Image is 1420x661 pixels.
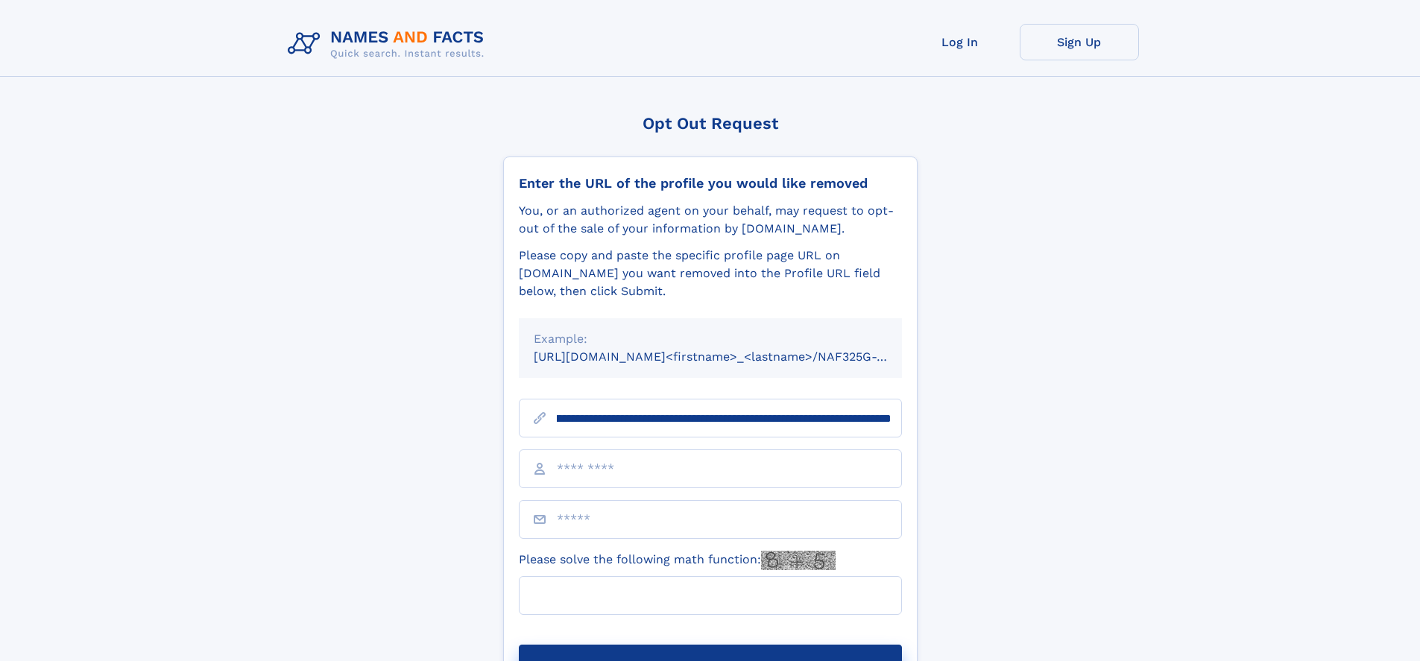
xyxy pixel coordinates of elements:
[519,175,902,192] div: Enter the URL of the profile you would like removed
[519,551,836,570] label: Please solve the following math function:
[534,350,930,364] small: [URL][DOMAIN_NAME]<firstname>_<lastname>/NAF325G-xxxxxxxx
[503,114,918,133] div: Opt Out Request
[900,24,1020,60] a: Log In
[519,247,902,300] div: Please copy and paste the specific profile page URL on [DOMAIN_NAME] you want removed into the Pr...
[1020,24,1139,60] a: Sign Up
[282,24,496,64] img: Logo Names and Facts
[534,330,887,348] div: Example:
[519,202,902,238] div: You, or an authorized agent on your behalf, may request to opt-out of the sale of your informatio...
